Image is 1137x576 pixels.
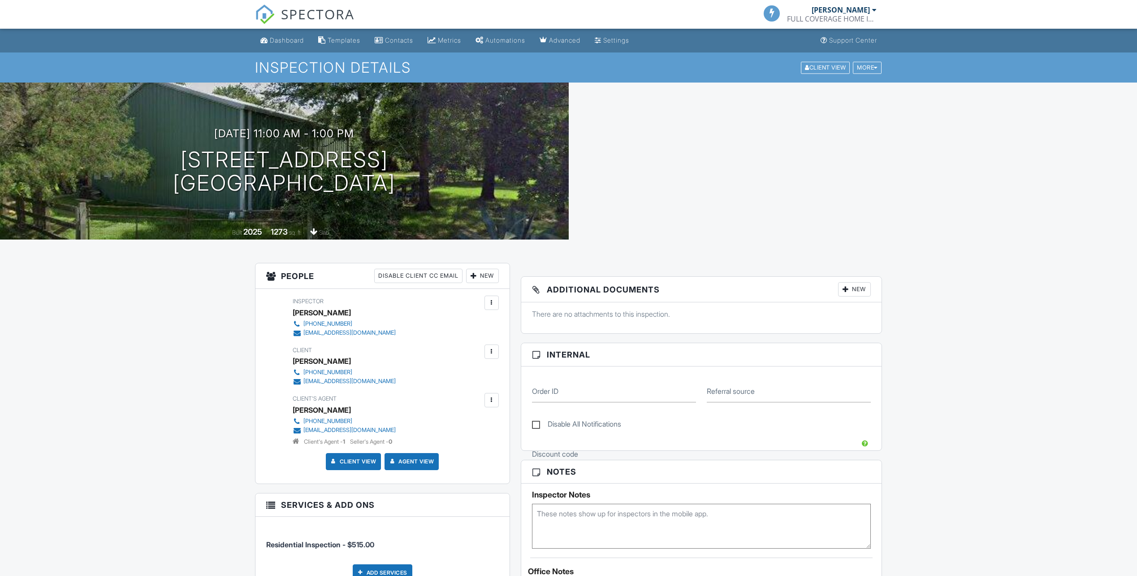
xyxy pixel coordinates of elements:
[214,127,354,140] h3: [DATE] 11:00 am - 1:00 pm
[266,524,499,557] li: Service: Residential Inspection
[787,14,877,23] div: FULL COVERAGE HOME INSPECTIONS
[532,490,871,499] h5: Inspector Notes
[315,32,364,49] a: Templates
[255,60,882,75] h1: Inspection Details
[532,449,578,459] label: Discount code
[528,567,875,576] div: Office Notes
[303,369,352,376] div: [PHONE_NUMBER]
[388,457,434,466] a: Agent View
[389,438,392,445] strong: 0
[707,386,755,396] label: Referral source
[232,229,242,236] span: Built
[817,32,881,49] a: Support Center
[293,403,351,417] a: [PERSON_NAME]
[303,329,396,336] div: [EMAIL_ADDRESS][DOMAIN_NAME]
[343,438,345,445] strong: 1
[293,368,396,377] a: [PHONE_NUMBER]
[838,282,871,297] div: New
[303,418,352,425] div: [PHONE_NUMBER]
[485,36,525,44] div: Automations
[532,420,621,431] label: Disable All Notifications
[466,269,499,283] div: New
[173,148,395,196] h1: [STREET_ADDRESS] [GEOGRAPHIC_DATA]
[329,457,376,466] a: Client View
[255,263,510,289] h3: People
[385,36,413,44] div: Contacts
[303,427,396,434] div: [EMAIL_ADDRESS][DOMAIN_NAME]
[255,493,510,517] h3: Services & Add ons
[521,277,882,302] h3: Additional Documents
[853,61,882,74] div: More
[319,229,329,236] span: slab
[303,320,352,327] div: [PHONE_NUMBER]
[255,12,355,31] a: SPECTORA
[293,306,351,319] div: [PERSON_NAME]
[328,36,360,44] div: Templates
[536,32,584,49] a: Advanced
[293,328,396,337] a: [EMAIL_ADDRESS][DOMAIN_NAME]
[243,227,262,236] div: 2025
[303,378,396,385] div: [EMAIL_ADDRESS][DOMAIN_NAME]
[812,5,870,14] div: [PERSON_NAME]
[472,32,529,49] a: Automations (Basic)
[293,319,396,328] a: [PHONE_NUMBER]
[257,32,307,49] a: Dashboard
[532,309,871,319] p: There are no attachments to this inspection.
[293,417,396,426] a: [PHONE_NUMBER]
[293,347,312,353] span: Client
[374,269,463,283] div: Disable Client CC Email
[438,36,461,44] div: Metrics
[549,36,580,44] div: Advanced
[532,386,558,396] label: Order ID
[293,354,351,368] div: [PERSON_NAME]
[293,377,396,386] a: [EMAIL_ADDRESS][DOMAIN_NAME]
[293,298,324,305] span: Inspector
[350,438,392,445] span: Seller's Agent -
[270,36,304,44] div: Dashboard
[829,36,877,44] div: Support Center
[255,4,275,24] img: The Best Home Inspection Software - Spectora
[266,540,374,549] span: Residential Inspection - $515.00
[424,32,465,49] a: Metrics
[289,229,302,236] span: sq. ft.
[603,36,629,44] div: Settings
[293,426,396,435] a: [EMAIL_ADDRESS][DOMAIN_NAME]
[293,395,337,402] span: Client's Agent
[800,64,852,70] a: Client View
[521,343,882,367] h3: Internal
[281,4,355,23] span: SPECTORA
[801,61,850,74] div: Client View
[591,32,633,49] a: Settings
[271,227,288,236] div: 1273
[304,438,346,445] span: Client's Agent -
[521,460,882,484] h3: Notes
[371,32,417,49] a: Contacts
